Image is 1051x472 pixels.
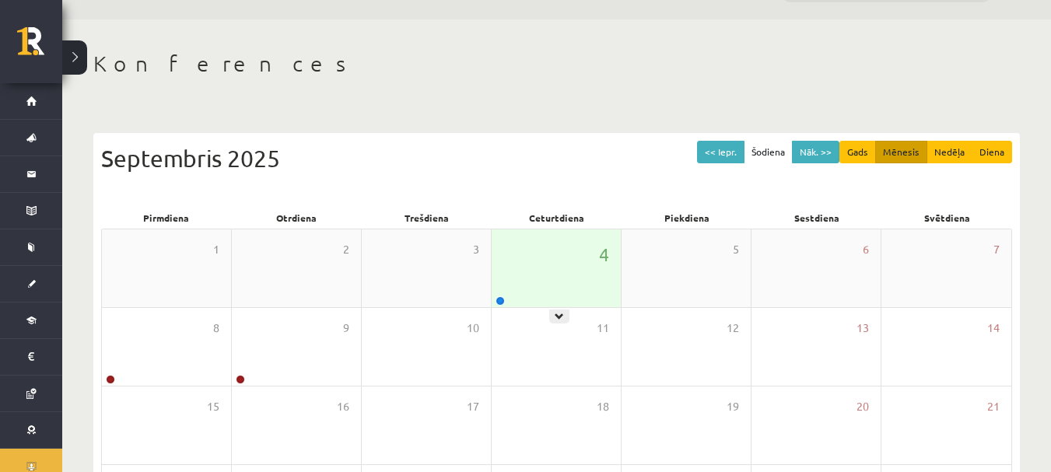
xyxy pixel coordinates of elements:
span: 9 [343,320,349,337]
button: Mēnesis [875,141,927,163]
h1: Konferences [93,51,1020,77]
span: 19 [727,398,739,415]
span: 2 [343,241,349,258]
span: 12 [727,320,739,337]
div: Ceturtdiena [492,207,622,229]
div: Sestdiena [751,207,881,229]
span: 21 [987,398,1000,415]
span: 18 [597,398,609,415]
button: << Iepr. [697,141,744,163]
span: 15 [207,398,219,415]
div: Piekdiena [622,207,751,229]
span: 20 [857,398,869,415]
span: 4 [599,241,609,267]
button: Gads [839,141,876,163]
span: 14 [987,320,1000,337]
span: 17 [467,398,479,415]
span: 1 [213,241,219,258]
div: Svētdiena [882,207,1012,229]
span: 11 [597,320,609,337]
span: 13 [857,320,869,337]
span: 10 [467,320,479,337]
button: Nedēļa [927,141,972,163]
span: 5 [733,241,739,258]
div: Trešdiena [362,207,492,229]
div: Otrdiena [231,207,361,229]
span: 6 [863,241,869,258]
button: Šodiena [744,141,793,163]
div: Septembris 2025 [101,141,1012,176]
button: Diena [972,141,1012,163]
button: Nāk. >> [792,141,839,163]
span: 3 [473,241,479,258]
div: Pirmdiena [101,207,231,229]
a: Rīgas 1. Tālmācības vidusskola [17,27,62,66]
span: 16 [337,398,349,415]
span: 8 [213,320,219,337]
span: 7 [993,241,1000,258]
